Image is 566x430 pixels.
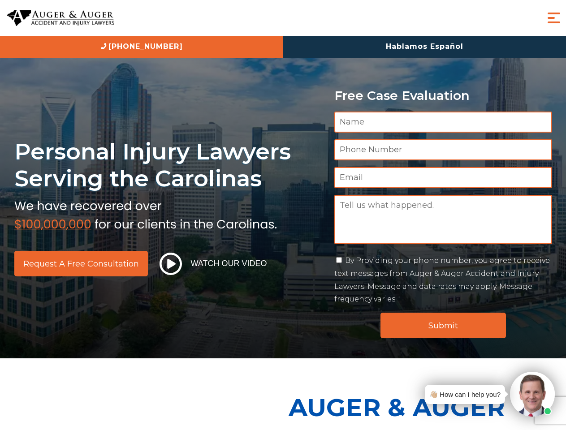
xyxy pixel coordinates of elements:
[157,252,270,275] button: Watch Our Video
[334,112,552,133] input: Name
[380,313,506,338] input: Submit
[334,256,550,303] label: By Providing your phone number, you agree to receive text messages from Auger & Auger Accident an...
[334,139,552,160] input: Phone Number
[429,388,501,400] div: 👋🏼 How can I help you?
[510,372,555,417] img: Intaker widget Avatar
[289,385,561,430] p: Auger & Auger
[14,251,148,276] a: Request a Free Consultation
[23,260,139,268] span: Request a Free Consultation
[14,138,324,192] h1: Personal Injury Lawyers Serving the Carolinas
[7,10,114,26] img: Auger & Auger Accident and Injury Lawyers Logo
[545,9,563,27] button: Menu
[14,197,277,231] img: sub text
[334,89,552,103] p: Free Case Evaluation
[334,167,552,188] input: Email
